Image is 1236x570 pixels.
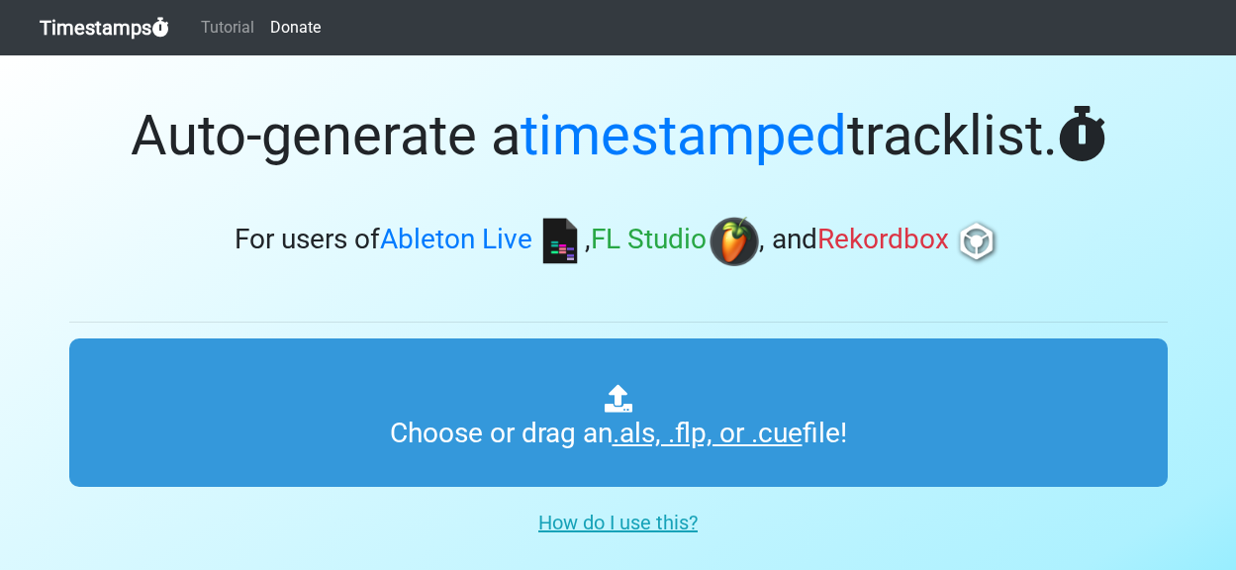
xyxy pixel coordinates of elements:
[817,224,949,256] span: Rekordbox
[380,224,532,256] span: Ableton Live
[952,217,1001,266] img: rb.png
[538,511,698,534] u: How do I use this?
[710,217,759,266] img: fl.png
[521,103,847,168] span: timestamped
[69,217,1168,266] h3: For users of , , and
[262,8,329,47] a: Donate
[535,217,585,266] img: ableton.png
[69,103,1168,169] h1: Auto-generate a tracklist.
[591,224,707,256] span: FL Studio
[193,8,262,47] a: Tutorial
[40,8,169,47] a: Timestamps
